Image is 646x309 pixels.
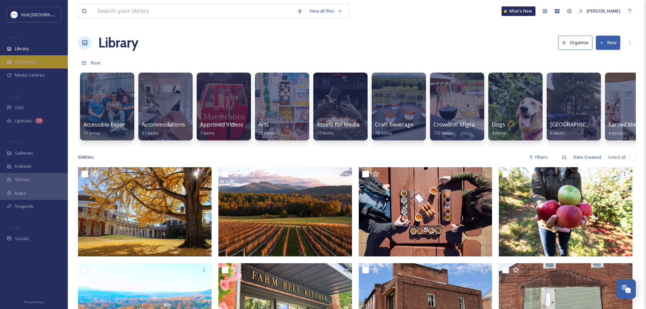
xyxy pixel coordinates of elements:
a: Dogs4 items [492,121,506,136]
span: Root [91,60,101,66]
span: Approved Videos [200,121,243,128]
a: Accommodations31 items [142,121,185,136]
button: Open Chat [616,279,636,299]
span: 31 items [142,130,159,136]
span: Privacy Policy [24,300,44,304]
span: 7 items [200,130,215,136]
span: Assets for Media [317,121,359,128]
span: 25 items [258,130,275,136]
span: Library [15,45,28,52]
a: [PERSON_NAME] [575,4,624,18]
a: Library [98,33,138,53]
a: CrowdRiff Migration 11032022172 items [433,121,511,136]
a: Privacy Policy [24,297,44,306]
a: Approved Videos7 items [200,121,243,136]
span: WIDGETS [7,139,22,144]
span: Dogs [492,121,505,128]
a: Assets for Media17 items [317,121,359,136]
span: MEDIA [7,35,19,40]
a: Root [91,59,101,67]
span: Select all [608,154,626,160]
span: [GEOGRAPHIC_DATA] [550,121,605,128]
span: Media Centres [15,72,45,78]
span: 4 items [492,130,506,136]
a: [GEOGRAPHIC_DATA]6 items [550,121,605,136]
span: COLLECT [7,94,21,99]
a: What's New [502,6,535,16]
span: 4 items [608,130,623,136]
span: Stories [15,176,30,183]
img: CN18122602V_130.jpg [218,167,352,256]
div: 75 [35,118,43,123]
span: Arts [258,121,269,128]
span: SOCIALS [7,225,20,230]
span: 78 items [375,130,392,136]
span: SnapLink [15,203,34,210]
img: CN18122603V_080.jpg [499,167,632,256]
div: Filters [526,151,551,164]
input: Search your library [94,4,294,19]
span: 17 items [317,130,334,136]
a: View all files [306,4,346,18]
span: Maps [15,190,26,196]
a: Craft Beverage78 items [375,121,414,136]
span: Embeds [15,163,32,170]
span: Accessible Experiences [83,121,141,128]
span: 694 file s [78,154,94,160]
span: Visit [GEOGRAPHIC_DATA] [21,11,74,18]
button: New [596,36,620,50]
button: Organise [558,36,592,50]
img: Circle%20Logo.png [11,11,18,18]
span: UGC [15,104,24,111]
a: Accessible Experiences11 items [83,121,141,136]
span: Craft Beverage [375,121,414,128]
span: 11 items [83,130,100,136]
span: Galleries [15,150,33,156]
span: 6 items [550,130,565,136]
div: Date Created [570,151,604,164]
span: CrowdRiff Migration 11032022 [433,121,511,128]
img: CN18122602V_093.jpg [359,167,492,256]
img: CN18091701V_001.jpg [78,167,212,256]
span: Socials [15,235,29,242]
span: Uploads [15,118,32,124]
a: Arts25 items [258,121,275,136]
span: [PERSON_NAME] [587,8,620,14]
span: 172 items [433,130,453,136]
a: Organise [558,36,596,50]
span: Collections [15,59,37,65]
span: Accommodations [142,121,185,128]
